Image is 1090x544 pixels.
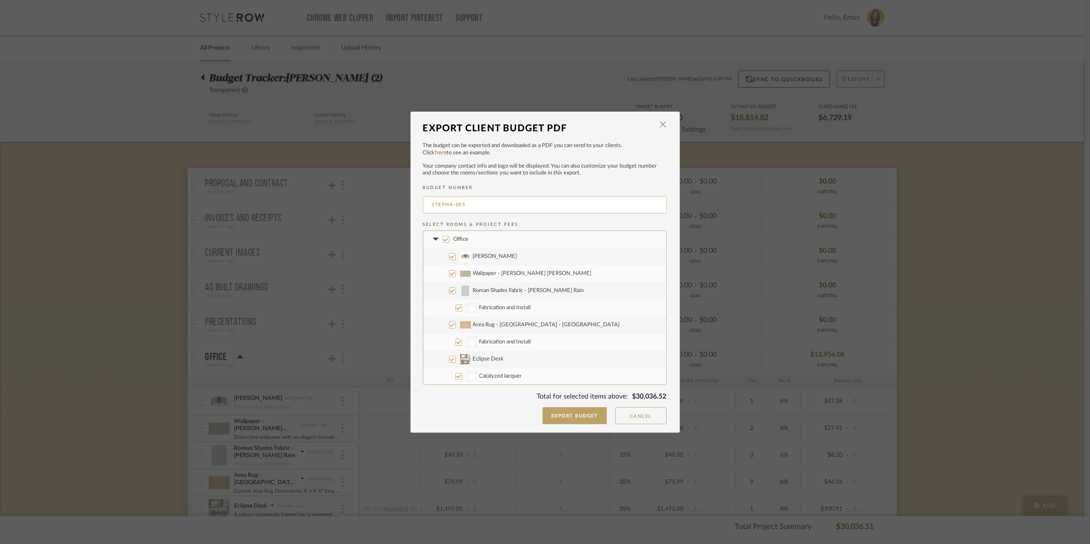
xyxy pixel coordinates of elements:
[423,142,667,150] p: The budget can be exported and downloaded as a PDF you can send to your clients.
[455,305,462,311] input: Fabrication and Install
[543,407,607,424] button: Export Budget
[473,271,592,276] span: Wallpaper - [PERSON_NAME] [PERSON_NAME]
[615,407,667,424] button: Cancel
[460,286,471,296] img: 3a464ac0-bea3-4105-8d71-1b0c494be3c0_50x50.jpg
[460,269,471,279] img: 0e0f49e5-d89c-4706-b7c4-482bc02e21d2_50x50.jpg
[632,393,667,400] span: $30,036.52
[655,116,672,133] button: Close
[449,356,456,363] input: Eclipse Desk
[423,119,654,138] div: Export Client Budget PDF
[423,149,667,157] p: Click to see an example.
[454,237,469,242] span: Office
[473,288,584,293] span: Roman Shades Fabric - [PERSON_NAME] Rain
[449,287,456,294] input: Roman Shades Fabric - [PERSON_NAME] Rain
[473,322,620,328] span: Area Rug - [GEOGRAPHIC_DATA] - [GEOGRAPHIC_DATA]
[435,150,447,156] a: here
[537,393,628,400] span: Total for selected items above:
[423,185,667,190] h2: BUDGET NUMBER
[423,119,667,138] dialog-header: Export Client Budget PDF
[423,196,667,213] input: BUDGET NUMBER
[449,270,456,277] input: Wallpaper - [PERSON_NAME] [PERSON_NAME]
[460,320,471,330] img: d582b9dd-ccb4-4488-97c4-a5bd7088ce86_50x50.jpg
[423,222,667,227] h2: Select Rooms & Project Fees:
[460,354,471,364] img: 00a99405-0793-443c-947e-57c0a0ae27e7_50x50.jpg
[449,253,456,260] input: [PERSON_NAME]
[455,339,462,346] input: Fabrication and Install
[443,236,449,243] input: Office
[473,254,517,259] span: [PERSON_NAME]
[449,322,456,328] input: Area Rug - [GEOGRAPHIC_DATA] - [GEOGRAPHIC_DATA]
[479,339,531,345] span: Fabrication and Install
[473,356,504,362] span: Eclipse Desk
[479,305,531,310] span: Fabrication and Install
[460,251,471,262] img: 7d6df4cf-68f4-4190-b63a-cd1d9a74c587_50x50.jpg
[479,373,522,379] span: Catalyzed lacquer
[455,373,462,380] input: Catalyzed lacquer
[423,163,667,177] p: Your company contact info and logo will be displayed. You can also customize your budget number a...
